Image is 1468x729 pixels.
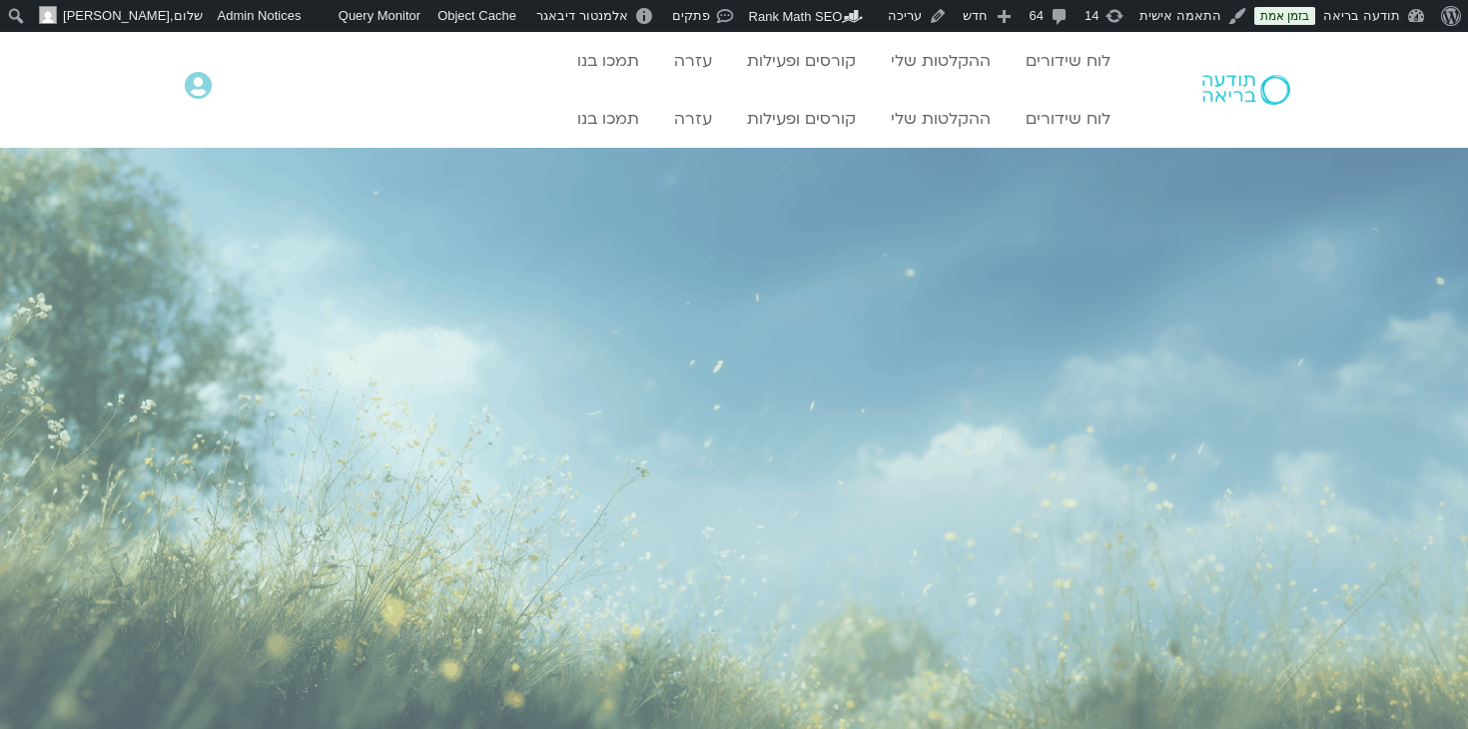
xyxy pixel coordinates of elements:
a: ההקלטות שלי [881,100,1001,138]
a: תמכו בנו [567,42,649,80]
a: לוח שידורים [1016,42,1120,80]
a: לוח שידורים [1016,100,1120,138]
span: Rank Math SEO [749,9,843,24]
a: קורסים ופעילות [737,42,866,80]
span: [PERSON_NAME] [63,8,170,23]
a: קורסים ופעילות [737,100,866,138]
a: ההקלטות שלי [881,42,1001,80]
a: עזרה [664,100,722,138]
a: בזמן אמת [1254,7,1315,25]
img: תודעה בריאה [1202,75,1290,105]
a: עזרה [664,42,722,80]
a: תמכו בנו [567,100,649,138]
